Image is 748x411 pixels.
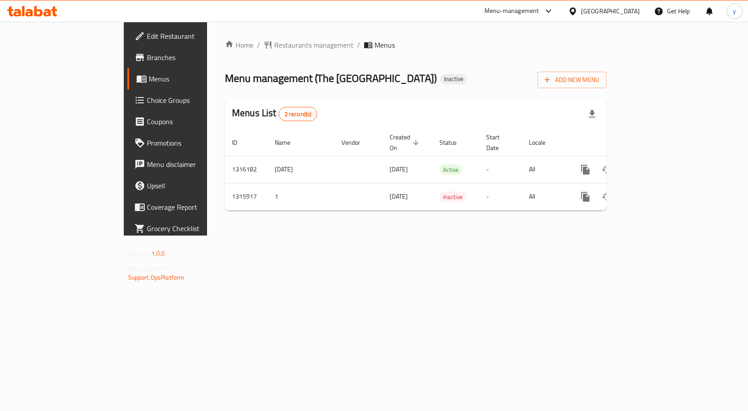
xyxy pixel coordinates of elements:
td: [DATE] [268,156,334,183]
span: 2 record(s) [279,110,317,118]
a: Coverage Report [127,196,249,218]
a: Coupons [127,111,249,132]
a: Menus [127,68,249,90]
a: Grocery Checklist [127,218,249,239]
span: [DATE] [390,163,408,175]
span: Menu management ( The [GEOGRAPHIC_DATA] ) [225,68,437,88]
td: All [522,183,568,210]
td: All [522,156,568,183]
button: Change Status [596,186,618,208]
button: Add New Menu [537,72,606,88]
div: Active [439,164,462,175]
span: Menus [149,73,242,84]
button: more [575,159,596,180]
span: Coverage Report [147,202,242,212]
a: Upsell [127,175,249,196]
span: Menu disclaimer [147,159,242,170]
td: - [479,156,522,183]
div: Menu-management [484,6,539,16]
span: Active [439,165,462,175]
h2: Menus List [232,106,317,121]
span: Add New Menu [545,74,599,85]
a: Restaurants management [264,40,354,50]
span: Inactive [440,75,467,83]
div: Inactive [440,74,467,85]
span: Vendor [341,137,372,148]
button: Change Status [596,159,618,180]
span: Status [439,137,468,148]
span: Created On [390,132,422,153]
a: Menu disclaimer [127,154,249,175]
span: Branches [147,52,242,63]
div: Inactive [439,191,466,202]
span: Restaurants management [274,40,354,50]
a: Promotions [127,132,249,154]
button: more [575,186,596,208]
nav: breadcrumb [225,40,606,50]
span: Grocery Checklist [147,223,242,234]
span: [DATE] [390,191,408,202]
th: Actions [568,129,667,156]
li: / [257,40,260,50]
span: Promotions [147,138,242,148]
span: Inactive [439,192,466,202]
span: 1.0.0 [151,248,165,259]
div: Total records count [279,107,317,121]
span: Locale [529,137,557,148]
a: Choice Groups [127,90,249,111]
li: / [357,40,360,50]
span: Upsell [147,180,242,191]
span: Coupons [147,116,242,127]
span: Name [275,137,302,148]
a: Edit Restaurant [127,25,249,47]
div: Export file [581,103,603,125]
span: ID [232,137,249,148]
a: Branches [127,47,249,68]
a: Support.OpsPlatform [128,272,185,283]
span: Choice Groups [147,95,242,106]
span: Edit Restaurant [147,31,242,41]
td: 1 [268,183,334,210]
span: Get support on: [128,263,169,274]
table: enhanced table [225,129,667,211]
span: y [733,6,736,16]
span: Start Date [486,132,511,153]
span: Menus [374,40,395,50]
div: [GEOGRAPHIC_DATA] [581,6,640,16]
span: Version: [128,248,150,259]
td: - [479,183,522,210]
